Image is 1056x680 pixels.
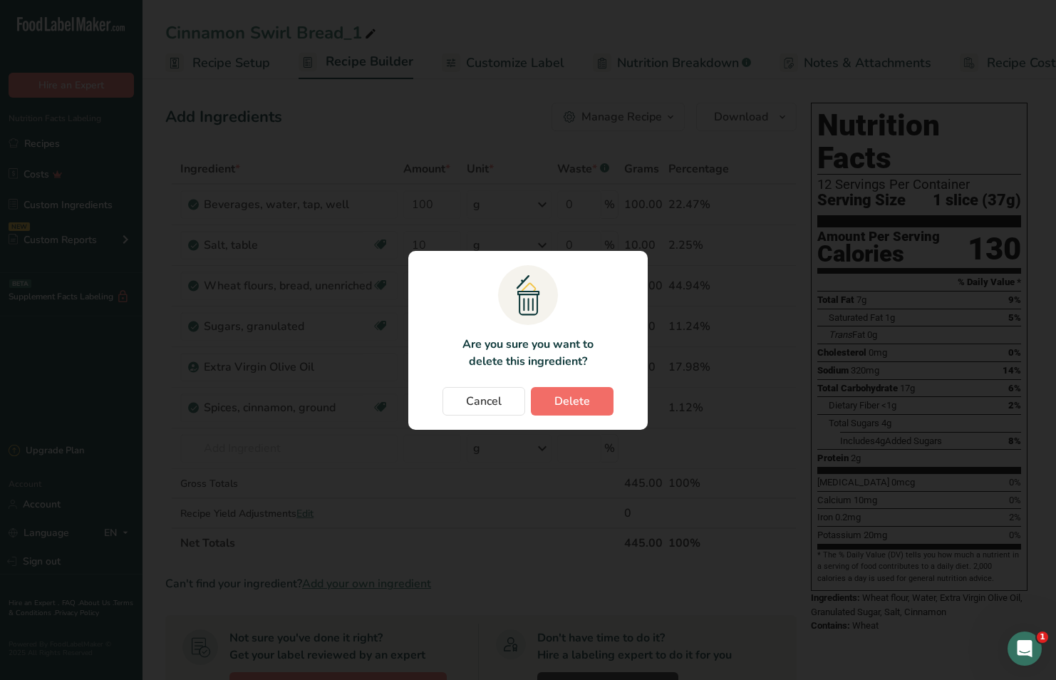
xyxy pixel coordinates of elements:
[454,336,601,370] p: Are you sure you want to delete this ingredient?
[1037,632,1048,643] span: 1
[466,393,502,410] span: Cancel
[554,393,590,410] span: Delete
[1008,632,1042,666] iframe: Intercom live chat
[442,387,525,416] button: Cancel
[531,387,614,416] button: Delete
